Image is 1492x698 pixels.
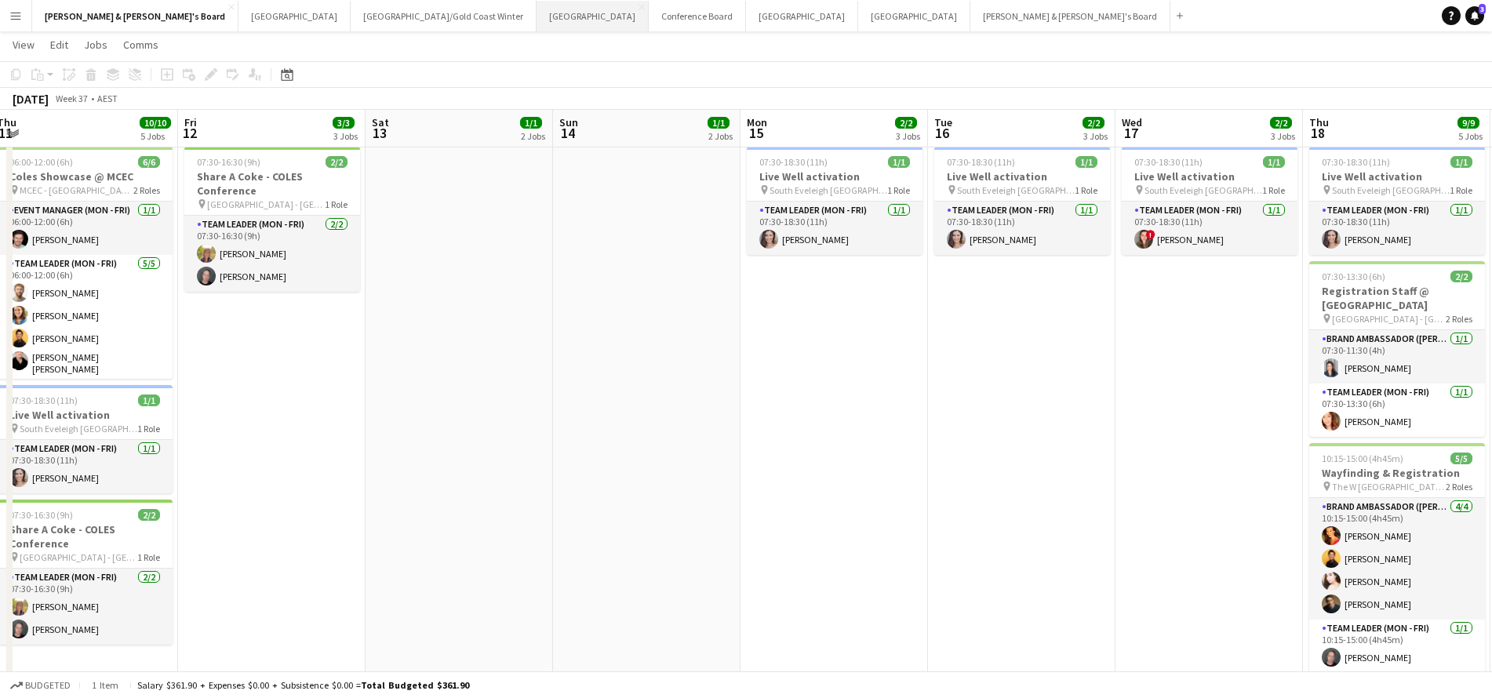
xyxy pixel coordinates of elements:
[78,35,114,55] a: Jobs
[1450,271,1472,282] span: 2/2
[1309,261,1485,437] app-job-card: 07:30-13:30 (6h)2/2Registration Staff @ [GEOGRAPHIC_DATA] [GEOGRAPHIC_DATA] - [GEOGRAPHIC_DATA]2 ...
[1457,117,1479,129] span: 9/9
[182,124,197,142] span: 12
[133,184,160,196] span: 2 Roles
[1332,481,1446,493] span: The W [GEOGRAPHIC_DATA], [GEOGRAPHIC_DATA]
[1309,202,1485,255] app-card-role: Team Leader (Mon - Fri)1/107:30-18:30 (11h)[PERSON_NAME]
[52,93,91,104] span: Week 37
[137,423,160,434] span: 1 Role
[1332,313,1446,325] span: [GEOGRAPHIC_DATA] - [GEOGRAPHIC_DATA]
[1307,124,1329,142] span: 18
[1309,115,1329,129] span: Thu
[184,115,197,129] span: Fri
[1122,147,1297,255] div: 07:30-18:30 (11h)1/1Live Well activation South Eveleigh [GEOGRAPHIC_DATA]1 RoleTeam Leader (Mon -...
[325,198,348,210] span: 1 Role
[1465,6,1484,25] a: 3
[934,115,952,129] span: Tue
[1446,313,1472,325] span: 2 Roles
[1134,156,1203,168] span: 07:30-18:30 (11h)
[20,184,133,196] span: MCEC - [GEOGRAPHIC_DATA]
[559,115,578,129] span: Sun
[184,216,360,292] app-card-role: Team Leader (Mon - Fri)2/207:30-16:30 (9h)[PERSON_NAME][PERSON_NAME]
[1083,130,1108,142] div: 3 Jobs
[521,130,545,142] div: 2 Jobs
[934,147,1110,255] app-job-card: 07:30-18:30 (11h)1/1Live Well activation South Eveleigh [GEOGRAPHIC_DATA]1 RoleTeam Leader (Mon -...
[20,551,137,563] span: [GEOGRAPHIC_DATA] - [GEOGRAPHIC_DATA]
[333,130,358,142] div: 3 Jobs
[1309,466,1485,480] h3: Wayfinding & Registration
[333,117,355,129] span: 3/3
[140,130,170,142] div: 5 Jobs
[896,130,920,142] div: 3 Jobs
[1309,169,1485,184] h3: Live Well activation
[858,1,970,31] button: [GEOGRAPHIC_DATA]
[747,115,767,129] span: Mon
[649,1,746,31] button: Conference Board
[9,156,73,168] span: 06:00-12:00 (6h)
[932,124,952,142] span: 16
[13,38,35,52] span: View
[1309,384,1485,437] app-card-role: Team Leader (Mon - Fri)1/107:30-13:30 (6h)[PERSON_NAME]
[140,117,171,129] span: 10/10
[1450,453,1472,464] span: 5/5
[957,184,1075,196] span: South Eveleigh [GEOGRAPHIC_DATA]
[326,156,348,168] span: 2/2
[138,509,160,521] span: 2/2
[13,91,49,107] div: [DATE]
[1122,115,1142,129] span: Wed
[137,679,469,691] div: Salary $361.90 + Expenses $0.00 + Subsistence $0.00 =
[1262,184,1285,196] span: 1 Role
[25,680,71,691] span: Budgeted
[557,124,578,142] span: 14
[1450,184,1472,196] span: 1 Role
[6,35,41,55] a: View
[372,115,389,129] span: Sat
[708,130,733,142] div: 2 Jobs
[9,394,78,406] span: 07:30-18:30 (11h)
[1309,147,1485,255] app-job-card: 07:30-18:30 (11h)1/1Live Well activation South Eveleigh [GEOGRAPHIC_DATA]1 RoleTeam Leader (Mon -...
[1309,443,1485,673] div: 10:15-15:00 (4h45m)5/5Wayfinding & Registration The W [GEOGRAPHIC_DATA], [GEOGRAPHIC_DATA]2 Roles...
[520,117,542,129] span: 1/1
[747,202,922,255] app-card-role: Team Leader (Mon - Fri)1/107:30-18:30 (11h)[PERSON_NAME]
[747,147,922,255] app-job-card: 07:30-18:30 (11h)1/1Live Well activation South Eveleigh [GEOGRAPHIC_DATA]1 RoleTeam Leader (Mon -...
[934,202,1110,255] app-card-role: Team Leader (Mon - Fri)1/107:30-18:30 (11h)[PERSON_NAME]
[1458,130,1483,142] div: 5 Jobs
[744,124,767,142] span: 15
[1122,202,1297,255] app-card-role: Team Leader (Mon - Fri)1/107:30-18:30 (11h)![PERSON_NAME]
[84,38,107,52] span: Jobs
[1119,124,1142,142] span: 17
[9,509,73,521] span: 07:30-16:30 (9h)
[888,156,910,168] span: 1/1
[97,93,118,104] div: AEST
[1322,453,1403,464] span: 10:15-15:00 (4h45m)
[746,1,858,31] button: [GEOGRAPHIC_DATA]
[138,394,160,406] span: 1/1
[934,169,1110,184] h3: Live Well activation
[537,1,649,31] button: [GEOGRAPHIC_DATA]
[184,169,360,198] h3: Share A Coke - COLES Conference
[86,679,124,691] span: 1 item
[1144,184,1262,196] span: South Eveleigh [GEOGRAPHIC_DATA]
[770,184,887,196] span: South Eveleigh [GEOGRAPHIC_DATA]
[32,1,238,31] button: [PERSON_NAME] & [PERSON_NAME]'s Board
[1309,284,1485,312] h3: Registration Staff @ [GEOGRAPHIC_DATA]
[8,677,73,694] button: Budgeted
[970,1,1170,31] button: [PERSON_NAME] & [PERSON_NAME]'s Board
[1270,117,1292,129] span: 2/2
[369,124,389,142] span: 13
[1309,620,1485,673] app-card-role: Team Leader (Mon - Fri)1/110:15-15:00 (4h45m)[PERSON_NAME]
[361,679,469,691] span: Total Budgeted $361.90
[238,1,351,31] button: [GEOGRAPHIC_DATA]
[1122,169,1297,184] h3: Live Well activation
[887,184,910,196] span: 1 Role
[184,147,360,292] app-job-card: 07:30-16:30 (9h)2/2Share A Coke - COLES Conference [GEOGRAPHIC_DATA] - [GEOGRAPHIC_DATA]1 RoleTea...
[1322,156,1390,168] span: 07:30-18:30 (11h)
[44,35,75,55] a: Edit
[1479,4,1486,14] span: 3
[1332,184,1450,196] span: South Eveleigh [GEOGRAPHIC_DATA]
